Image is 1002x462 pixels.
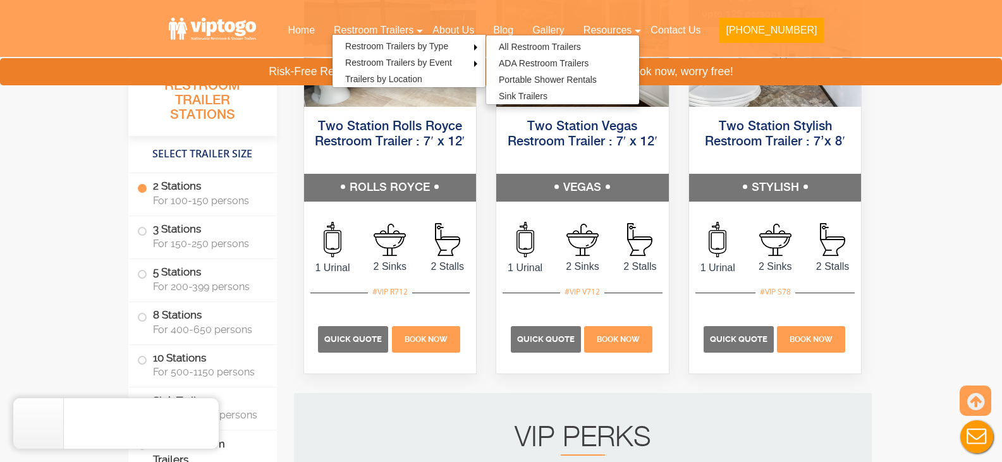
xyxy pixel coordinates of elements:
[153,195,262,207] span: For 100-150 persons
[304,260,362,276] span: 1 Urinal
[641,16,710,44] a: Contact Us
[423,16,484,44] a: About Us
[137,259,268,298] label: 5 Stations
[278,16,324,44] a: Home
[951,411,1002,462] button: Live Chat
[315,120,465,149] a: Two Station Rolls Royce Restroom Trailer : 7′ x 12′
[333,54,465,71] a: Restroom Trailers by Event
[153,238,262,250] span: For 150-250 persons
[517,334,575,344] span: Quick Quote
[710,334,767,344] span: Quick Quote
[374,224,406,256] img: an icon of sink
[486,88,560,104] a: Sink Trailers
[419,259,476,274] span: 2 Stalls
[324,222,341,257] img: an icon of urinal
[523,16,574,44] a: Gallery
[508,120,657,149] a: Two Station Vegas Restroom Trailer : 7′ x 12′
[689,174,862,202] h5: STYLISH
[709,222,726,257] img: an icon of urinal
[361,259,419,274] span: 2 Sinks
[484,16,523,44] a: Blog
[137,216,268,255] label: 3 Stations
[574,16,641,44] a: Resources
[128,142,277,166] h4: Select Trailer Size
[790,335,833,344] span: Book Now
[704,333,776,344] a: Quick Quote
[511,333,583,344] a: Quick Quote
[324,16,423,44] a: Restroom Trailers
[405,335,448,344] span: Book Now
[304,174,477,202] h5: ROLLS ROYCE
[368,284,412,300] div: #VIP R712
[324,334,382,344] span: Quick Quote
[390,333,461,344] a: Book Now
[820,223,845,256] img: an icon of stall
[804,259,862,274] span: 2 Stalls
[153,281,262,293] span: For 200-399 persons
[554,259,611,274] span: 2 Sinks
[627,223,652,256] img: an icon of stall
[486,39,594,55] a: All Restroom Trailers
[566,224,599,256] img: an icon of sink
[137,173,268,212] label: 2 Stations
[611,259,669,274] span: 2 Stalls
[583,333,654,344] a: Book Now
[597,335,640,344] span: Book Now
[137,302,268,341] label: 8 Stations
[137,345,268,384] label: 10 Stations
[710,16,833,51] a: [PHONE_NUMBER]
[318,333,390,344] a: Quick Quote
[689,260,747,276] span: 1 Urinal
[153,324,262,336] span: For 400-650 persons
[776,333,847,344] a: Book Now
[435,223,460,256] img: an icon of stall
[486,55,601,71] a: ADA Restroom Trailers
[516,222,534,257] img: an icon of urinal
[719,18,823,43] button: [PHONE_NUMBER]
[486,71,609,88] a: Portable Shower Rentals
[333,38,461,54] a: Restroom Trailers by Type
[128,60,277,136] h3: All Portable Restroom Trailer Stations
[319,425,846,456] h2: VIP PERKS
[153,366,262,378] span: For 500-1150 persons
[333,71,435,87] a: Trailers by Location
[705,120,845,149] a: Two Station Stylish Restroom Trailer : 7’x 8′
[496,260,554,276] span: 1 Urinal
[496,174,669,202] h5: VEGAS
[560,284,604,300] div: #VIP V712
[137,387,268,427] label: Sink Trailer
[759,224,791,256] img: an icon of sink
[747,259,804,274] span: 2 Sinks
[755,284,795,300] div: #VIP S78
